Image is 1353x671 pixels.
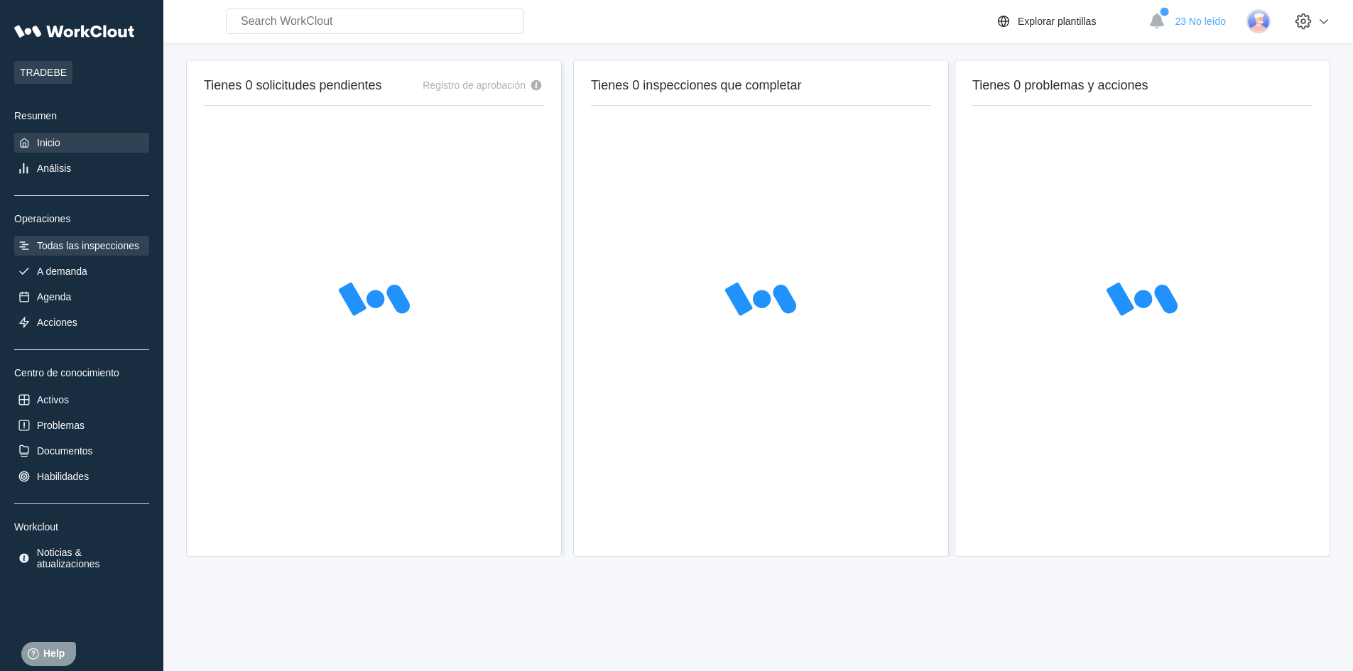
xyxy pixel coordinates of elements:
a: Noticias & atualizaciones [14,544,149,572]
a: Agenda [14,287,149,307]
a: Inicio [14,133,149,153]
a: Activos [14,390,149,410]
div: Resumen [14,110,149,121]
a: Documentos [14,441,149,461]
div: Workclout [14,521,149,533]
a: Análisis [14,158,149,178]
a: Acciones [14,312,149,332]
input: Search WorkClout [226,9,524,34]
div: Activos [37,394,69,405]
a: Todas las inspecciones [14,236,149,256]
div: Acciones [37,317,77,328]
a: Problemas [14,415,149,435]
div: Agenda [37,291,71,302]
img: user-3.png [1246,9,1271,33]
div: Explorar plantillas [1018,16,1097,27]
div: Problemas [37,420,85,431]
div: Registro de aprobación [423,80,526,91]
div: Todas las inspecciones [37,240,139,251]
a: Explorar plantillas [995,13,1142,30]
div: Habilidades [37,471,89,482]
div: Documentos [37,445,93,457]
h2: Tienes 0 inspecciones que completar [591,77,931,94]
div: Inicio [37,137,60,148]
span: 23 No leído [1175,16,1226,27]
div: Operaciones [14,213,149,224]
div: A demanda [37,266,87,277]
span: TRADEBE [14,61,72,84]
div: Noticias & atualizaciones [37,547,146,569]
h2: Tienes 0 solicitudes pendientes [204,77,382,94]
div: Centro de conocimiento [14,367,149,378]
a: A demanda [14,261,149,281]
a: Habilidades [14,467,149,486]
div: Análisis [37,163,71,174]
h2: Tienes 0 problemas y acciones [972,77,1313,94]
